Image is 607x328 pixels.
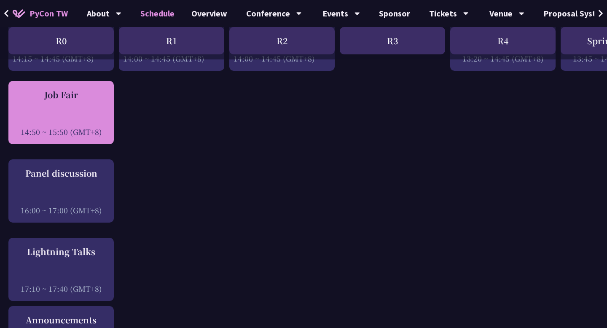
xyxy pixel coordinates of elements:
div: R1 [119,27,224,54]
div: Lightning Talks [13,245,110,258]
div: 17:10 ~ 17:40 (GMT+8) [13,283,110,294]
div: 16:00 ~ 17:00 (GMT+8) [13,205,110,215]
div: Job Fair [13,89,110,101]
a: PyCon TW [4,3,76,24]
div: Panel discussion [13,167,110,180]
div: R0 [8,27,114,54]
div: Announcements [13,314,110,326]
span: PyCon TW [30,7,68,20]
div: 14:50 ~ 15:50 (GMT+8) [13,126,110,137]
div: R2 [229,27,335,54]
a: Lightning Talks 17:10 ~ 17:40 (GMT+8) [13,245,110,294]
div: R3 [340,27,445,54]
img: Home icon of PyCon TW 2025 [13,9,25,18]
div: R4 [450,27,556,54]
